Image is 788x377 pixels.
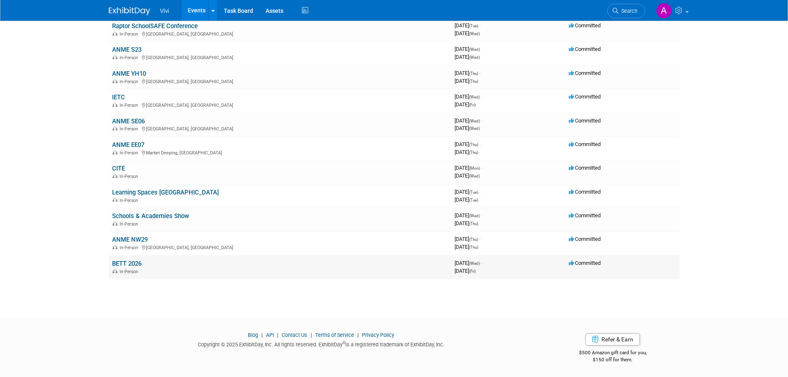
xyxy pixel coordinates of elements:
[109,7,150,15] img: ExhibitDay
[120,79,141,84] span: In-Person
[120,198,141,203] span: In-Person
[112,94,125,101] a: IETC
[113,221,117,226] img: In-Person Event
[585,333,640,346] a: Refer & Earn
[455,54,480,60] span: [DATE]
[455,94,482,100] span: [DATE]
[113,150,117,154] img: In-Person Event
[455,173,480,179] span: [DATE]
[469,126,480,131] span: (Wed)
[120,221,141,227] span: In-Person
[112,78,448,84] div: [GEOGRAPHIC_DATA], [GEOGRAPHIC_DATA]
[315,332,354,338] a: Terms of Service
[113,103,117,107] img: In-Person Event
[469,119,480,123] span: (Wed)
[479,189,481,195] span: -
[479,236,481,242] span: -
[455,101,476,108] span: [DATE]
[160,7,169,14] span: Vivi
[455,260,482,266] span: [DATE]
[569,189,601,195] span: Committed
[569,70,601,76] span: Committed
[455,46,482,52] span: [DATE]
[455,165,482,171] span: [DATE]
[113,31,117,36] img: In-Person Event
[112,70,146,77] a: ANME YH10
[112,244,448,250] div: [GEOGRAPHIC_DATA], [GEOGRAPHIC_DATA]
[607,4,645,18] a: Search
[120,55,141,60] span: In-Person
[455,22,481,29] span: [DATE]
[469,190,478,195] span: (Tue)
[469,142,478,147] span: (Thu)
[113,174,117,178] img: In-Person Event
[569,212,601,219] span: Committed
[469,24,478,28] span: (Tue)
[546,344,680,363] div: $500 Amazon gift card for you,
[481,46,482,52] span: -
[569,94,601,100] span: Committed
[469,221,478,226] span: (Thu)
[120,103,141,108] span: In-Person
[481,165,482,171] span: -
[282,332,307,338] a: Contact Us
[455,78,478,84] span: [DATE]
[455,30,480,36] span: [DATE]
[309,332,314,338] span: |
[120,150,141,156] span: In-Person
[469,47,480,52] span: (Wed)
[455,268,476,274] span: [DATE]
[455,70,481,76] span: [DATE]
[112,141,144,149] a: ANME EE07
[469,174,480,178] span: (Wed)
[569,141,601,147] span: Committed
[455,244,478,250] span: [DATE]
[455,236,481,242] span: [DATE]
[469,269,476,274] span: (Fri)
[112,30,448,37] div: [GEOGRAPHIC_DATA], [GEOGRAPHIC_DATA]
[109,339,534,348] div: Copyright © 2025 ExhibitDay, Inc. All rights reserved. ExhibitDay is a registered trademark of Ex...
[113,55,117,59] img: In-Person Event
[112,22,198,30] a: Raptor SchoolSAFE Conference
[569,260,601,266] span: Committed
[248,332,258,338] a: Blog
[481,94,482,100] span: -
[569,236,601,242] span: Committed
[112,46,141,53] a: ANME S23
[455,141,481,147] span: [DATE]
[113,245,117,249] img: In-Person Event
[469,31,480,36] span: (Wed)
[469,214,480,218] span: (Wed)
[455,212,482,219] span: [DATE]
[112,189,219,196] a: Learning Spaces [GEOGRAPHIC_DATA]
[113,198,117,202] img: In-Person Event
[112,54,448,60] div: [GEOGRAPHIC_DATA], [GEOGRAPHIC_DATA]
[469,95,480,99] span: (Wed)
[112,101,448,108] div: [GEOGRAPHIC_DATA], [GEOGRAPHIC_DATA]
[275,332,280,338] span: |
[569,118,601,124] span: Committed
[569,165,601,171] span: Committed
[479,141,481,147] span: -
[120,245,141,250] span: In-Person
[455,197,478,203] span: [DATE]
[479,70,481,76] span: -
[569,22,601,29] span: Committed
[481,118,482,124] span: -
[355,332,361,338] span: |
[455,125,480,131] span: [DATE]
[120,174,141,179] span: In-Person
[569,46,601,52] span: Committed
[266,332,274,338] a: API
[259,332,265,338] span: |
[469,237,478,242] span: (Thu)
[469,261,480,266] span: (Wed)
[546,356,680,363] div: $150 off for them.
[656,3,672,19] img: Amy Barker
[469,55,480,60] span: (Wed)
[479,22,481,29] span: -
[113,269,117,273] img: In-Person Event
[469,198,478,202] span: (Tue)
[455,189,481,195] span: [DATE]
[112,165,125,172] a: CITE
